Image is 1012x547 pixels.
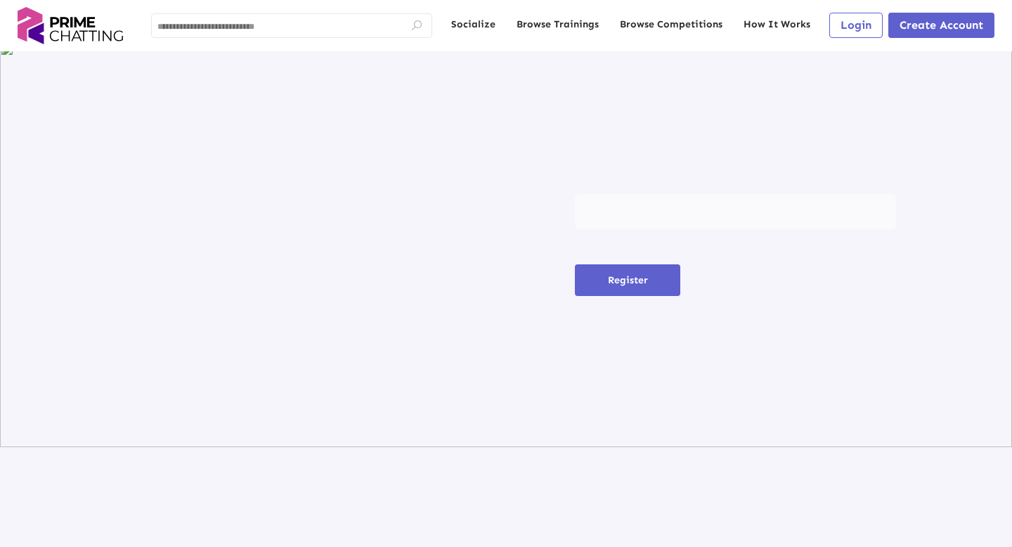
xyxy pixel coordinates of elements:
a: Browse Competitions [620,18,722,32]
span: Register [608,274,648,286]
button: Register [575,264,680,296]
button: Login [829,13,883,38]
span: Login [841,18,871,32]
button: Create Account [888,13,994,38]
a: Browse Trainings [517,18,599,32]
img: logo [18,7,123,44]
span: Create Account [900,18,983,32]
a: How It Works [744,18,810,32]
a: Socialize [451,18,495,32]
